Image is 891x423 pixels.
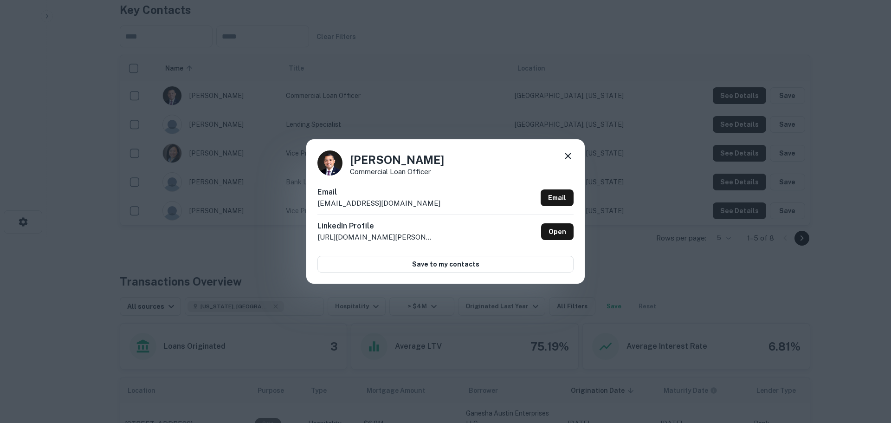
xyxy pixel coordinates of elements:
p: Commercial Loan Officer [350,168,444,175]
img: 1722970957006 [317,150,342,176]
button: Save to my contacts [317,256,574,273]
p: [URL][DOMAIN_NAME][PERSON_NAME] [317,232,433,243]
p: [EMAIL_ADDRESS][DOMAIN_NAME] [317,198,440,209]
a: Email [541,189,574,206]
h6: LinkedIn Profile [317,221,433,232]
h4: [PERSON_NAME] [350,151,444,168]
a: Open [541,223,574,240]
h6: Email [317,187,440,198]
iframe: Chat Widget [845,349,891,393]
